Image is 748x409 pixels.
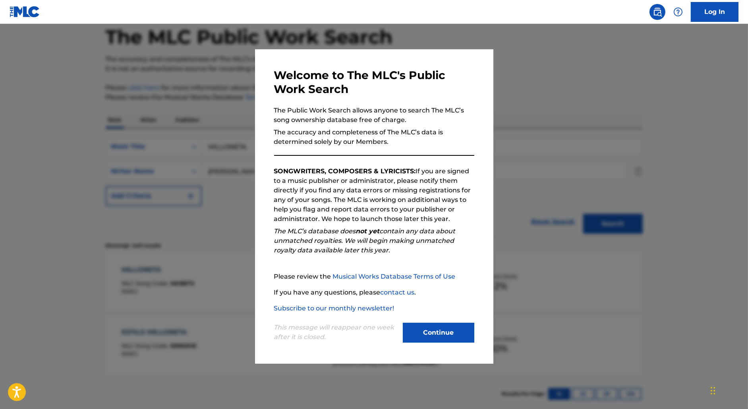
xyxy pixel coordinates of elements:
[274,68,474,96] h3: Welcome to The MLC's Public Work Search
[10,6,40,17] img: MLC Logo
[673,7,683,17] img: help
[274,167,416,175] strong: SONGWRITERS, COMPOSERS & LYRICISTS:
[653,7,662,17] img: search
[356,227,380,235] strong: not yet
[670,4,686,20] div: Help
[274,167,474,224] p: If you are signed to a music publisher or administrator, please notify them directly if you find ...
[274,227,456,254] em: The MLC’s database does contain any data about unmatched royalties. We will begin making unmatche...
[711,379,715,403] div: Drag
[274,288,474,297] p: If you have any questions, please .
[274,304,394,312] a: Subscribe to our monthly newsletter!
[708,371,748,409] iframe: Chat Widget
[274,106,474,125] p: The Public Work Search allows anyone to search The MLC’s song ownership database free of charge.
[274,128,474,147] p: The accuracy and completeness of The MLC’s data is determined solely by our Members.
[649,4,665,20] a: Public Search
[403,323,474,343] button: Continue
[274,323,398,342] p: This message will reappear one week after it is closed.
[691,2,738,22] a: Log In
[274,272,474,281] p: Please review the
[333,273,456,280] a: Musical Works Database Terms of Use
[381,289,415,296] a: contact us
